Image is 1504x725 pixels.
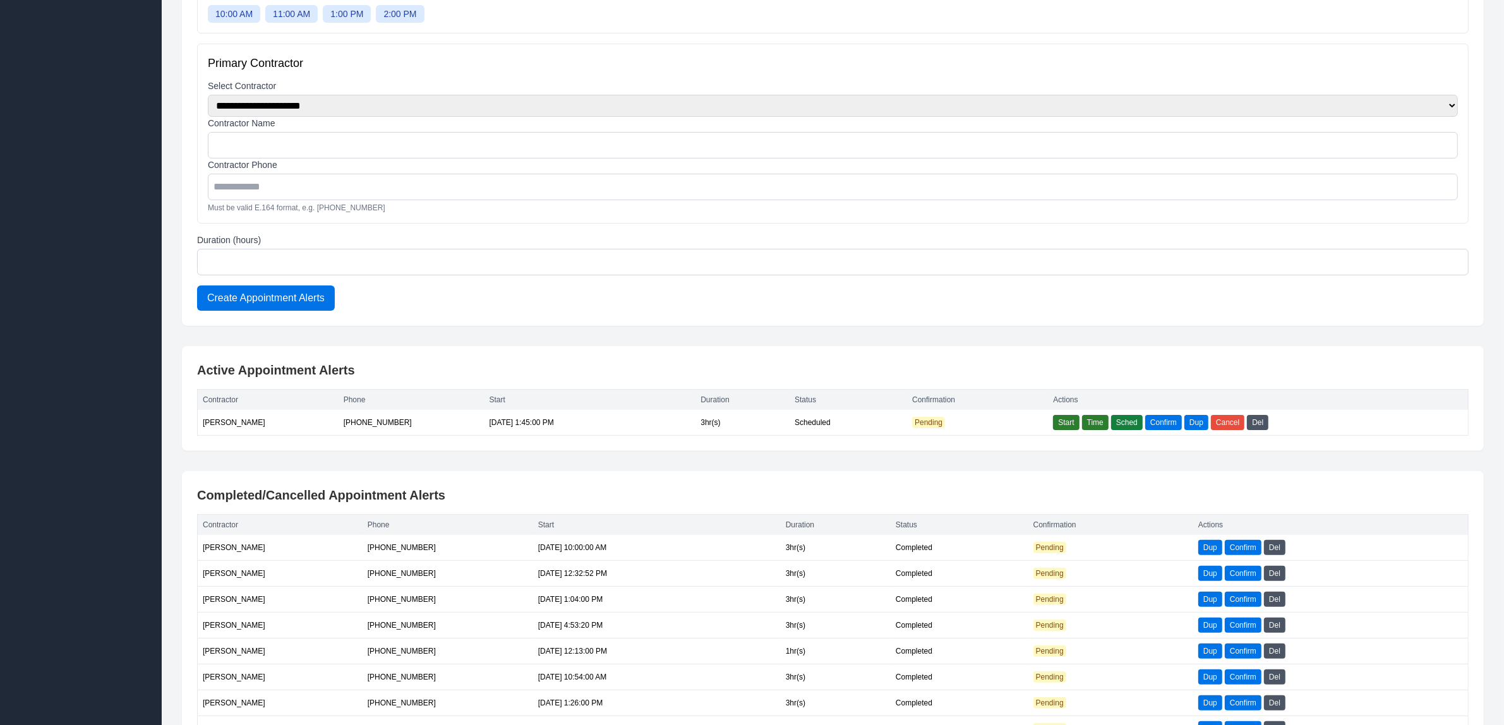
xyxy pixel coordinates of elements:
[1198,644,1222,659] button: Dup
[533,561,781,587] td: [DATE] 12:32:52 PM
[781,535,891,561] td: 3 hr(s)
[781,638,891,664] td: 1 hr(s)
[1145,415,1182,430] button: Confirm
[198,690,363,716] td: [PERSON_NAME]
[208,80,1458,92] label: Select Contractor
[197,234,1469,246] label: Duration (hours)
[198,638,363,664] td: [PERSON_NAME]
[363,535,533,561] td: [PHONE_NUMBER]
[533,613,781,638] td: [DATE] 4:53:20 PM
[1033,568,1066,579] span: Pending
[198,515,363,536] th: Contractor
[1033,542,1066,553] span: Pending
[790,410,907,436] td: scheduled
[198,664,363,690] td: [PERSON_NAME]
[1028,515,1193,536] th: Confirmation
[208,5,260,23] button: 10:00 AM
[1211,415,1244,430] button: Cancel
[1033,645,1066,657] span: Pending
[1198,540,1222,555] button: Dup
[1033,671,1066,683] span: Pending
[1225,618,1261,633] button: Confirm
[891,515,1028,536] th: Status
[1198,592,1222,607] button: Dup
[790,390,907,410] th: Status
[1033,697,1066,709] span: Pending
[695,390,790,410] th: Duration
[912,417,945,428] span: Pending
[1264,540,1285,555] button: Del
[208,54,1458,72] h3: Primary Contractor
[197,361,1469,379] h2: Active Appointment Alerts
[1264,592,1285,607] button: Del
[1198,695,1222,710] button: Dup
[533,587,781,613] td: [DATE] 1:04:00 PM
[208,117,1458,129] label: Contractor Name
[1225,644,1261,659] button: Confirm
[891,587,1028,613] td: completed
[1247,415,1268,430] button: Del
[891,638,1028,664] td: completed
[533,638,781,664] td: [DATE] 12:13:00 PM
[197,285,335,311] button: Create Appointment Alerts
[198,390,339,410] th: Contractor
[533,515,781,536] th: Start
[363,638,533,664] td: [PHONE_NUMBER]
[1225,669,1261,685] button: Confirm
[1225,695,1261,710] button: Confirm
[1053,415,1079,430] button: Start
[1048,390,1468,410] th: Actions
[907,390,1048,410] th: Confirmation
[363,587,533,613] td: [PHONE_NUMBER]
[781,664,891,690] td: 3 hr(s)
[1198,669,1222,685] button: Dup
[533,535,781,561] td: [DATE] 10:00:00 AM
[1225,566,1261,581] button: Confirm
[891,535,1028,561] td: completed
[198,535,363,561] td: [PERSON_NAME]
[197,486,1469,504] h2: Completed/Cancelled Appointment Alerts
[1033,594,1066,605] span: Pending
[363,561,533,587] td: [PHONE_NUMBER]
[1184,415,1208,430] button: Dup
[1264,695,1285,710] button: Del
[781,587,891,613] td: 3 hr(s)
[208,203,1458,213] p: Must be valid E.164 format, e.g. [PHONE_NUMBER]
[533,664,781,690] td: [DATE] 10:54:00 AM
[1033,620,1066,631] span: Pending
[1264,644,1285,659] button: Del
[323,5,371,23] button: 1:00 PM
[891,561,1028,587] td: completed
[1082,415,1109,430] button: Time
[363,664,533,690] td: [PHONE_NUMBER]
[363,690,533,716] td: [PHONE_NUMBER]
[198,587,363,613] td: [PERSON_NAME]
[198,613,363,638] td: [PERSON_NAME]
[1264,618,1285,633] button: Del
[781,561,891,587] td: 3 hr(s)
[363,613,533,638] td: [PHONE_NUMBER]
[695,410,790,436] td: 3 hr(s)
[1264,669,1285,685] button: Del
[198,561,363,587] td: [PERSON_NAME]
[1111,415,1143,430] button: Sched
[1193,515,1469,536] th: Actions
[533,690,781,716] td: [DATE] 1:26:00 PM
[363,515,533,536] th: Phone
[1225,592,1261,607] button: Confirm
[1198,618,1222,633] button: Dup
[484,390,695,410] th: Start
[1198,566,1222,581] button: Dup
[781,690,891,716] td: 3 hr(s)
[891,690,1028,716] td: completed
[891,664,1028,690] td: completed
[265,5,318,23] button: 11:00 AM
[1225,540,1261,555] button: Confirm
[198,410,339,436] td: [PERSON_NAME]
[781,613,891,638] td: 3 hr(s)
[376,5,424,23] button: 2:00 PM
[339,390,484,410] th: Phone
[208,159,1458,171] label: Contractor Phone
[339,410,484,436] td: [PHONE_NUMBER]
[781,515,891,536] th: Duration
